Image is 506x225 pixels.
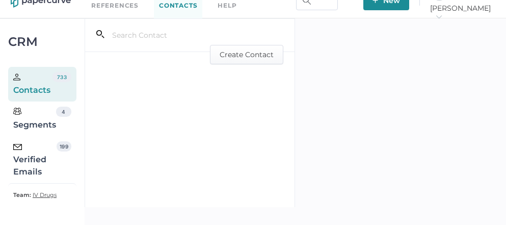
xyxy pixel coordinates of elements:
i: search_left [96,30,104,38]
div: Contacts [13,72,52,96]
img: person.20a629c4.svg [13,73,20,81]
div: Verified Emails [13,141,57,178]
span: [PERSON_NAME] [430,4,495,22]
div: CRM [8,37,76,46]
i: arrow_right [435,13,442,20]
div: 199 [57,141,71,152]
button: Create Contact [210,45,283,64]
a: Team: IV Drugs [13,189,57,201]
div: 4 [56,107,71,117]
input: Search Contact [104,26,235,45]
div: 733 [52,72,71,82]
span: Create Contact [220,45,274,64]
img: segments.b9481e3d.svg [13,107,21,115]
a: Create Contact [210,49,283,59]
span: IV Drugs [33,191,57,198]
div: Segments [13,107,56,131]
img: email-icon-black.c777dcea.svg [13,144,22,150]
